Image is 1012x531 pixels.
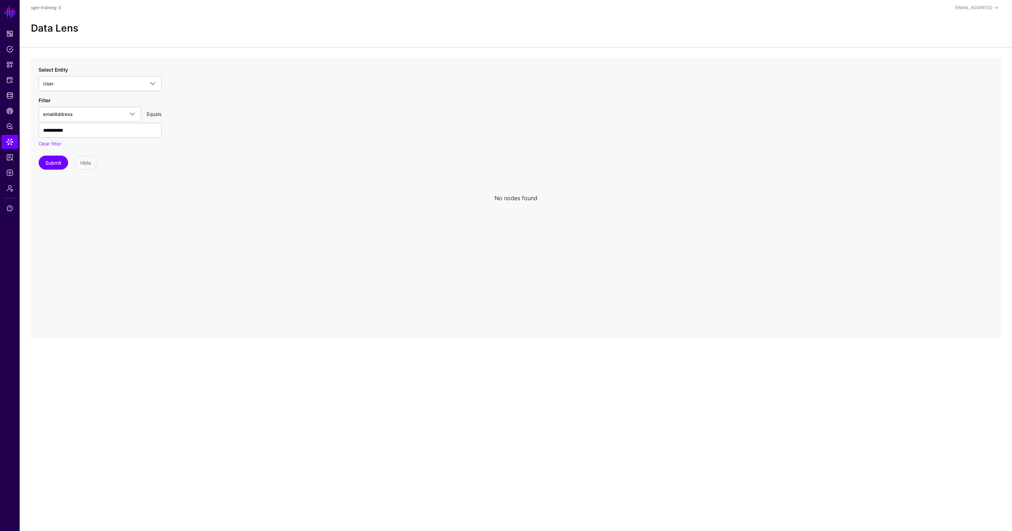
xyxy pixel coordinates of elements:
span: Snippets [6,61,13,68]
a: Dashboard [1,27,18,41]
a: Policy Lens [1,119,18,133]
a: CAEP Hub [1,104,18,118]
a: Policies [1,42,18,56]
span: emailAddress [43,111,73,117]
span: Dashboard [6,30,13,37]
span: Policies [6,46,13,53]
div: [EMAIL_ADDRESS] [955,5,992,11]
span: Policy Lens [6,123,13,130]
span: User [43,81,54,86]
a: Logs [1,166,18,180]
h2: Data Lens [31,22,78,34]
label: Select Entity [39,66,68,73]
div: No nodes found [495,194,537,202]
span: Identity Data Fabric [6,92,13,99]
a: Data Lens [1,135,18,149]
button: Hide [74,156,98,170]
a: Protected Systems [1,73,18,87]
a: Clear filter [39,141,61,146]
a: sgnl-training-3 [31,5,61,10]
a: Identity Data Fabric [1,88,18,103]
button: Submit [39,156,68,170]
a: Access Reporting [1,150,18,164]
label: Filter [39,97,51,104]
span: Protected Systems [6,77,13,84]
span: Admin [6,185,13,192]
a: Admin [1,181,18,195]
div: Equals [144,110,164,118]
a: SGNL [4,4,16,20]
span: Support [6,205,13,212]
span: CAEP Hub [6,107,13,114]
span: Access Reporting [6,154,13,161]
a: Snippets [1,58,18,72]
span: Logs [6,169,13,176]
span: Data Lens [6,138,13,145]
